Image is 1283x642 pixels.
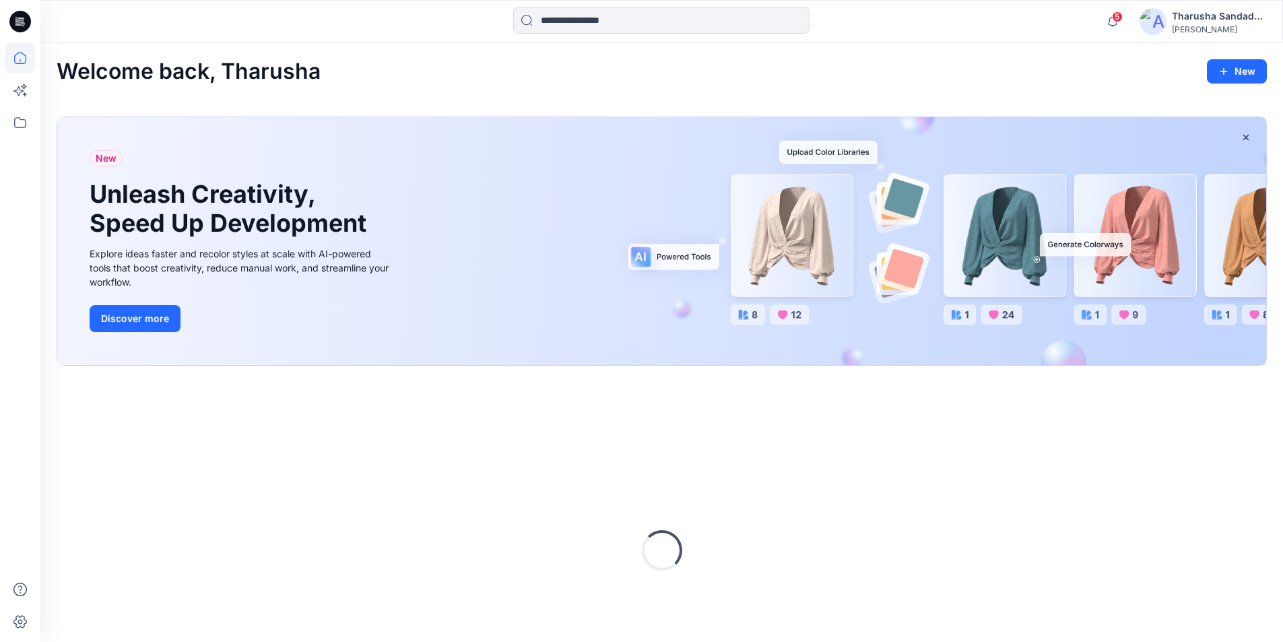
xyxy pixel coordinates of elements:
[1140,8,1166,35] img: avatar
[90,247,393,289] div: Explore ideas faster and recolor styles at scale with AI-powered tools that boost creativity, red...
[90,180,372,238] h1: Unleash Creativity, Speed Up Development
[57,59,321,84] h2: Welcome back, Tharusha
[90,305,393,332] a: Discover more
[1112,11,1123,22] span: 5
[90,305,180,332] button: Discover more
[1207,59,1267,84] button: New
[96,150,117,166] span: New
[1172,24,1266,34] div: [PERSON_NAME]
[1172,8,1266,24] div: Tharusha Sandadeepa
